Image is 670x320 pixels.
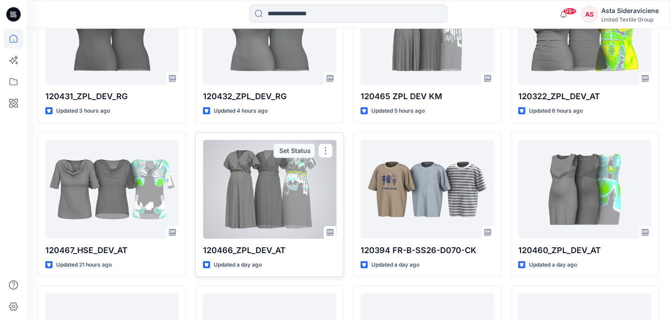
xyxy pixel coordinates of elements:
[371,260,419,270] p: Updated a day ago
[203,90,336,103] p: 120432_ZPL_DEV_RG
[361,90,494,103] p: 120465 ZPL DEV KM
[601,5,659,16] div: Asta Sideraviciene
[361,140,494,239] a: 120394 FR-B-SS26-D070-CK
[214,106,268,116] p: Updated 4 hours ago
[56,260,112,270] p: Updated 21 hours ago
[214,260,262,270] p: Updated a day ago
[529,106,583,116] p: Updated 6 hours ago
[518,90,652,103] p: 120322_ZPL_DEV_AT
[56,106,110,116] p: Updated 3 hours ago
[563,8,577,15] span: 99+
[601,16,659,23] div: United Textile Group
[203,140,336,239] a: 120466_ZPL_DEV_AT
[582,6,598,22] div: AS
[45,140,179,239] a: 120467_HSE_DEV_AT
[529,260,577,270] p: Updated a day ago
[371,106,425,116] p: Updated 5 hours ago
[45,90,179,103] p: 120431_ZPL_DEV_RG
[518,140,652,239] a: 120460_ZPL_DEV_AT
[361,244,494,257] p: 120394 FR-B-SS26-D070-CK
[518,244,652,257] p: 120460_ZPL_DEV_AT
[45,244,179,257] p: 120467_HSE_DEV_AT
[203,244,336,257] p: 120466_ZPL_DEV_AT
